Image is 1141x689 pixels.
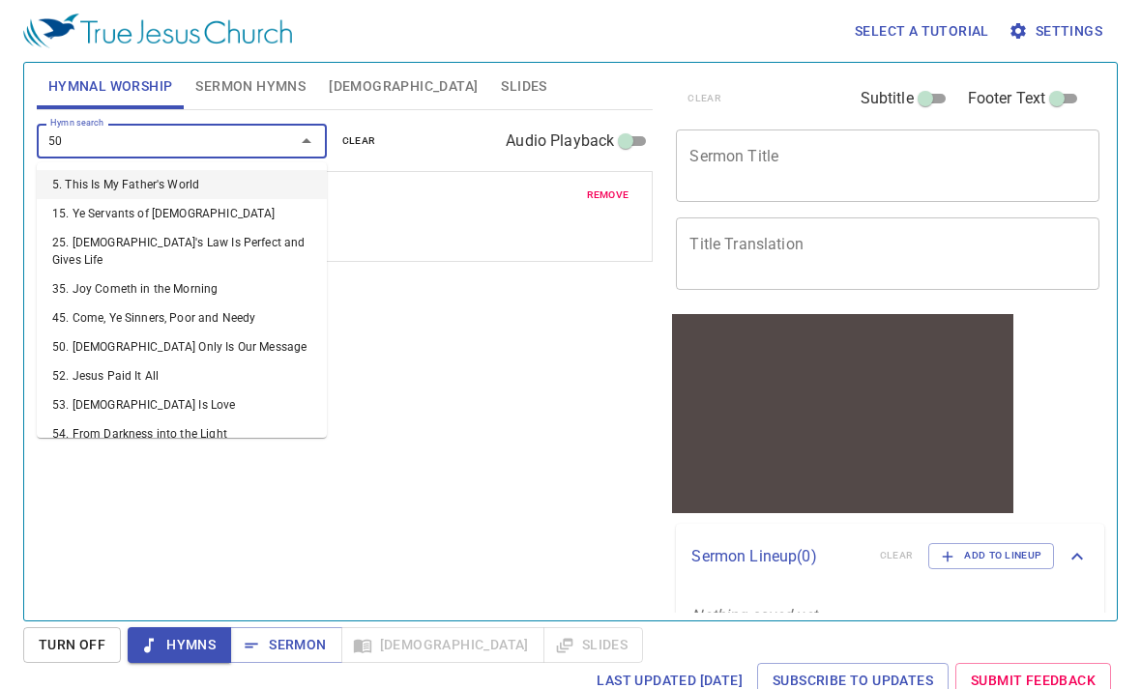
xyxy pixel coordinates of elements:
[195,74,306,99] span: Sermon Hymns
[691,545,863,568] p: Sermon Lineup ( 0 )
[293,128,320,155] button: Close
[861,87,914,110] span: Subtitle
[668,310,1017,517] iframe: from-child
[587,187,629,204] span: remove
[37,170,327,199] li: 5. This Is My Father's World
[691,606,817,624] i: Nothing saved yet
[676,524,1104,588] div: Sermon Lineup(0)clearAdd to Lineup
[143,633,216,657] span: Hymns
[501,74,546,99] span: Slides
[847,14,997,49] button: Select a tutorial
[246,633,326,657] span: Sermon
[1005,14,1110,49] button: Settings
[968,87,1046,110] span: Footer Text
[37,390,327,419] li: 53. [DEMOGRAPHIC_DATA] Is Love
[230,627,341,663] button: Sermon
[575,184,641,207] button: remove
[37,361,327,390] li: 52. Jesus Paid It All
[23,14,292,48] img: True Jesus Church
[331,129,388,153] button: clear
[342,132,376,150] span: clear
[329,74,478,99] span: [DEMOGRAPHIC_DATA]
[37,274,327,303] li: 35. Joy Cometh in the Morning
[23,627,121,663] button: Turn Off
[37,332,327,361] li: 50. [DEMOGRAPHIC_DATA] Only Is Our Message
[855,19,989,43] span: Select a tutorial
[128,627,231,663] button: Hymns
[928,543,1054,568] button: Add to Lineup
[39,633,105,657] span: Turn Off
[506,129,614,153] span: Audio Playback
[37,228,327,274] li: 25. [DEMOGRAPHIC_DATA]'s Law Is Perfect and Gives Life
[48,74,173,99] span: Hymnal Worship
[37,419,327,448] li: 54. From Darkness into the Light
[37,199,327,228] li: 15. Ye Servants of [DEMOGRAPHIC_DATA]
[1012,19,1102,43] span: Settings
[941,547,1041,564] span: Add to Lineup
[37,303,327,332] li: 45. Come, Ye Sinners, Poor and Needy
